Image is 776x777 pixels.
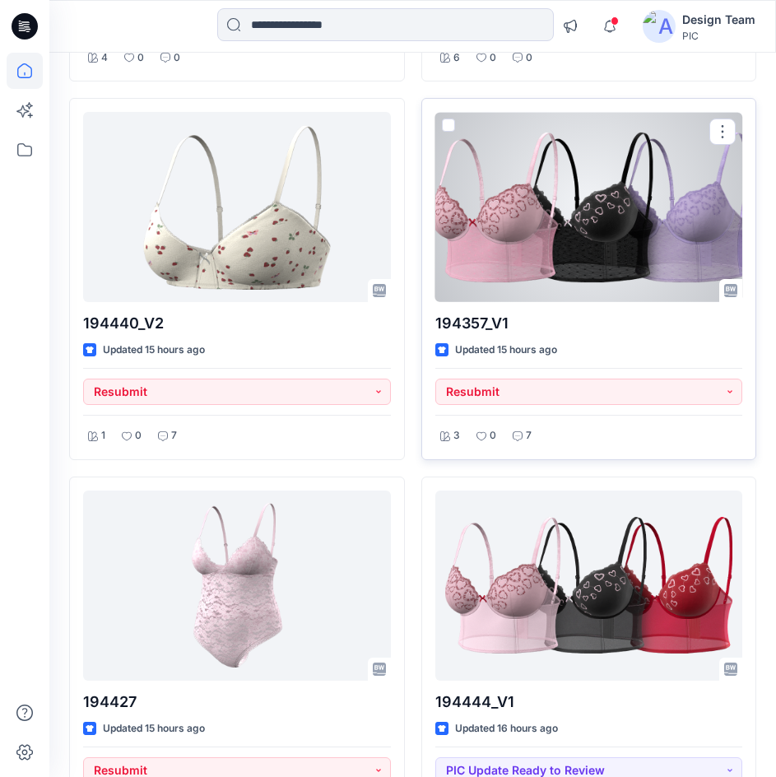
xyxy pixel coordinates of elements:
[103,720,205,737] p: Updated 15 hours ago
[435,491,743,681] a: 194444_V1
[135,427,142,444] p: 0
[435,112,743,302] a: 194357_V1
[490,427,496,444] p: 0
[101,427,105,444] p: 1
[171,427,177,444] p: 7
[174,49,180,67] p: 0
[83,491,391,681] a: 194427
[455,342,557,359] p: Updated 15 hours ago
[435,691,743,714] p: 194444_V1
[526,427,532,444] p: 7
[455,720,558,737] p: Updated 16 hours ago
[453,427,460,444] p: 3
[101,49,108,67] p: 4
[453,49,460,67] p: 6
[83,691,391,714] p: 194427
[83,312,391,335] p: 194440_V2
[137,49,144,67] p: 0
[526,49,532,67] p: 0
[490,49,496,67] p: 0
[682,30,755,42] div: PIC
[682,10,755,30] div: Design Team
[643,10,676,43] img: avatar
[435,312,743,335] p: 194357_V1
[83,112,391,302] a: 194440_V2
[103,342,205,359] p: Updated 15 hours ago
